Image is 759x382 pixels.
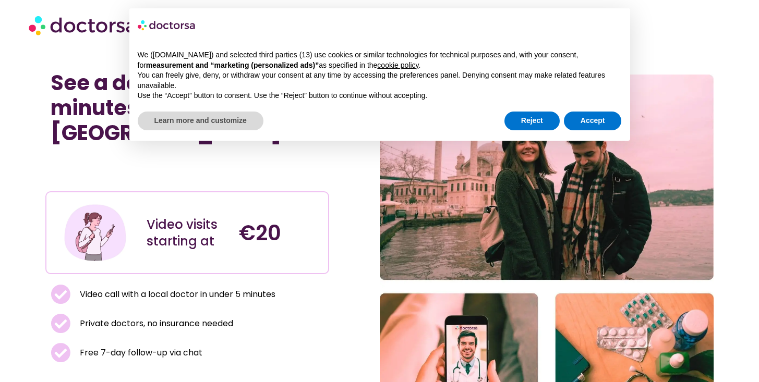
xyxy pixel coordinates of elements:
[377,61,418,69] a: cookie policy
[239,220,321,245] h4: €20
[63,200,128,265] img: Illustration depicting a young woman in a casual outfit, engaged with her smartphone. She has a p...
[146,61,319,69] strong: measurement and “marketing (personalized ads)”
[138,112,263,130] button: Learn more and customize
[138,17,196,33] img: logo
[77,346,202,360] span: Free 7-day follow-up via chat
[138,91,622,101] p: Use the “Accept” button to consent. Use the “Reject” button to continue without accepting.
[504,112,560,130] button: Reject
[51,168,324,181] iframe: Customer reviews powered by Trustpilot
[564,112,622,130] button: Accept
[147,216,228,250] div: Video visits starting at
[51,156,207,168] iframe: Customer reviews powered by Trustpilot
[138,50,622,70] p: We ([DOMAIN_NAME]) and selected third parties (13) use cookies or similar technologies for techni...
[138,70,622,91] p: You can freely give, deny, or withdraw your consent at any time by accessing the preferences pane...
[77,316,233,331] span: Private doctors, no insurance needed
[77,287,275,302] span: Video call with a local doctor in under 5 minutes
[51,70,324,145] h1: See a doctor online in minutes in [GEOGRAPHIC_DATA]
